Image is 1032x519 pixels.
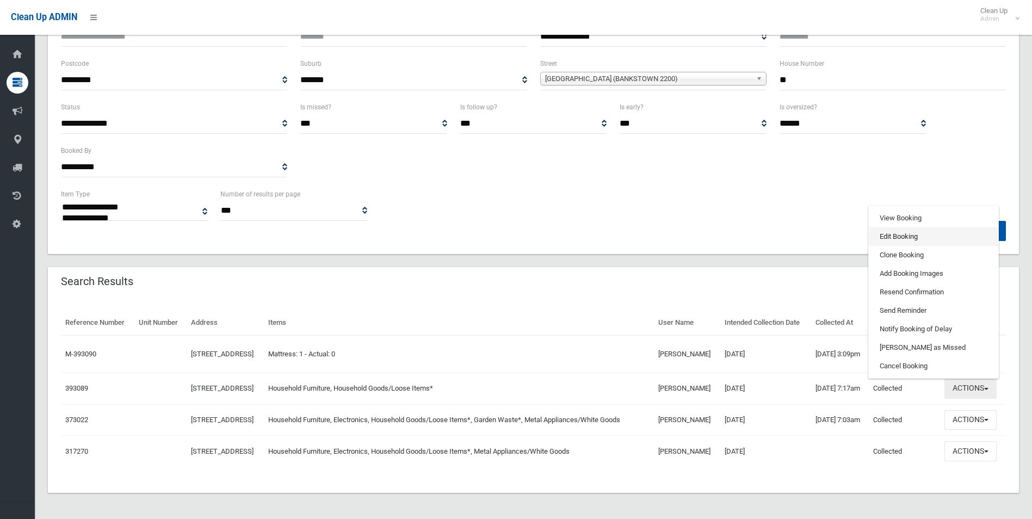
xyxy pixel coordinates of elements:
[65,416,88,424] a: 373022
[61,311,134,335] th: Reference Number
[780,58,824,70] label: House Number
[654,335,720,373] td: [PERSON_NAME]
[869,338,998,357] a: [PERSON_NAME] as Missed
[187,311,264,335] th: Address
[869,227,998,246] a: Edit Booking
[980,15,1008,23] small: Admin
[811,404,869,436] td: [DATE] 7:03am
[720,373,811,404] td: [DATE]
[869,246,998,264] a: Clone Booking
[65,384,88,392] a: 393089
[65,350,96,358] a: M-393090
[191,447,254,455] a: [STREET_ADDRESS]
[264,404,654,436] td: Household Furniture, Electronics, Household Goods/Loose Items*, Garden Waste*, Metal Appliances/W...
[61,188,90,200] label: Item Type
[620,101,644,113] label: Is early?
[134,311,186,335] th: Unit Number
[811,373,869,404] td: [DATE] 7:17am
[869,301,998,320] a: Send Reminder
[540,58,557,70] label: Street
[61,145,91,157] label: Booked By
[61,101,80,113] label: Status
[869,436,940,467] td: Collected
[654,404,720,436] td: [PERSON_NAME]
[869,373,940,404] td: Collected
[61,58,89,70] label: Postcode
[654,311,720,335] th: User Name
[944,379,997,399] button: Actions
[11,12,77,22] span: Clean Up ADMIN
[720,311,811,335] th: Intended Collection Date
[654,436,720,467] td: [PERSON_NAME]
[720,335,811,373] td: [DATE]
[264,311,654,335] th: Items
[869,283,998,301] a: Resend Confirmation
[460,101,497,113] label: Is follow up?
[220,188,300,200] label: Number of results per page
[545,72,752,85] span: [GEOGRAPHIC_DATA] (BANKSTOWN 2200)
[191,350,254,358] a: [STREET_ADDRESS]
[869,209,998,227] a: View Booking
[869,404,940,436] td: Collected
[720,404,811,436] td: [DATE]
[869,320,998,338] a: Notify Booking of Delay
[191,416,254,424] a: [STREET_ADDRESS]
[975,7,1018,23] span: Clean Up
[300,101,331,113] label: Is missed?
[300,58,322,70] label: Suburb
[944,410,997,430] button: Actions
[65,447,88,455] a: 317270
[780,101,817,113] label: Is oversized?
[720,436,811,467] td: [DATE]
[191,384,254,392] a: [STREET_ADDRESS]
[869,357,998,375] a: Cancel Booking
[811,335,869,373] td: [DATE] 3:09pm
[264,373,654,404] td: Household Furniture, Household Goods/Loose Items*
[944,441,997,461] button: Actions
[869,264,998,283] a: Add Booking Images
[811,311,869,335] th: Collected At
[654,373,720,404] td: [PERSON_NAME]
[264,436,654,467] td: Household Furniture, Electronics, Household Goods/Loose Items*, Metal Appliances/White Goods
[48,271,146,292] header: Search Results
[264,335,654,373] td: Mattress: 1 - Actual: 0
